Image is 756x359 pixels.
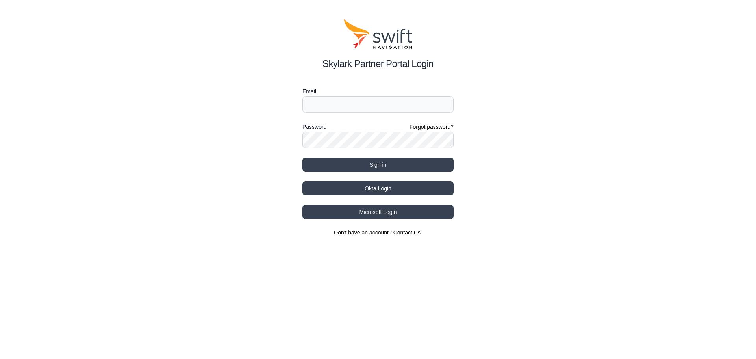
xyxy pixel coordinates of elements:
h2: Skylark Partner Portal Login [302,57,454,71]
button: Sign in [302,158,454,172]
button: Okta Login [302,181,454,195]
a: Contact Us [393,229,421,236]
label: Password [302,122,326,132]
a: Forgot password? [409,123,454,131]
button: Microsoft Login [302,205,454,219]
section: Don't have an account? [302,229,454,236]
label: Email [302,87,454,96]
